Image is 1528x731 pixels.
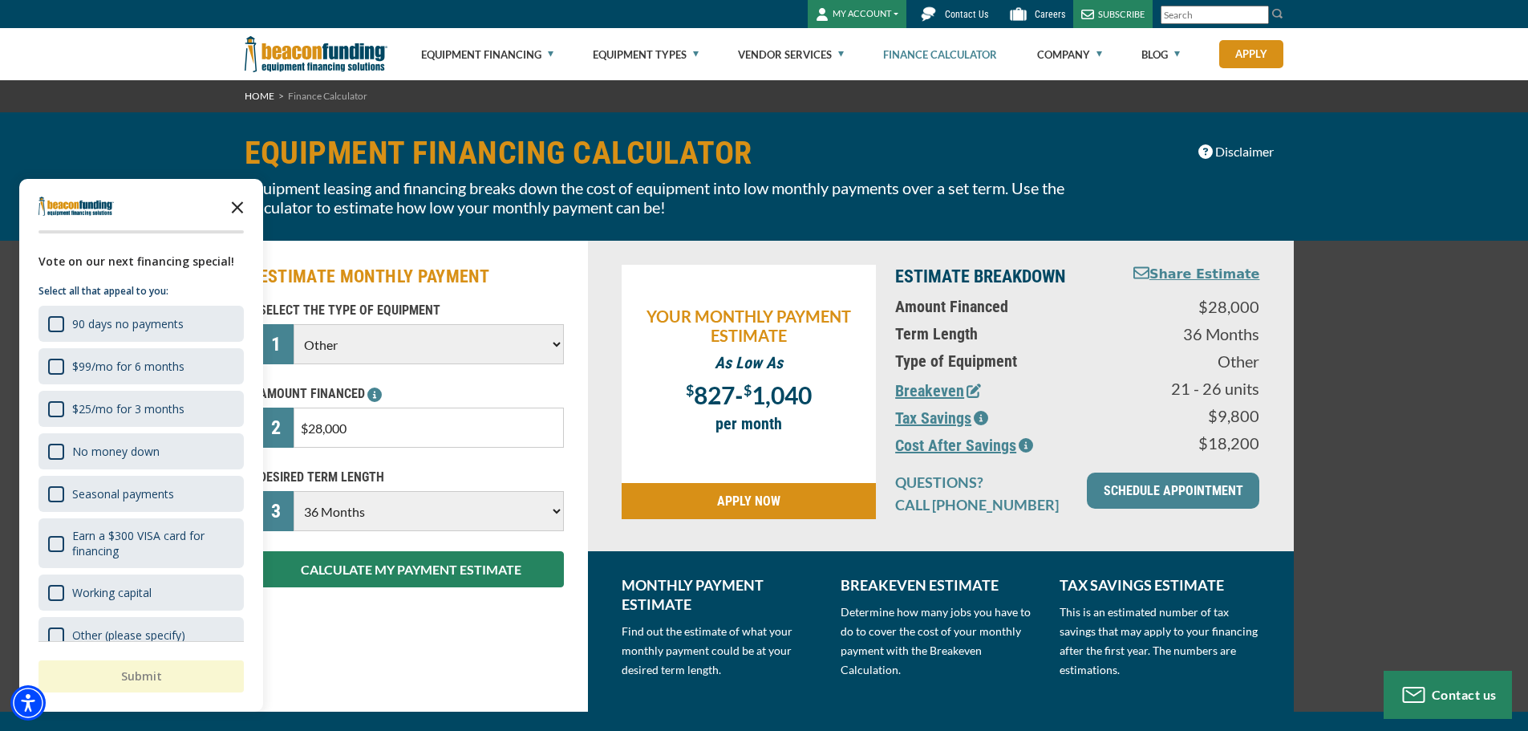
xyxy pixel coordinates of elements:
div: No money down [72,444,160,459]
div: Seasonal payments [39,476,244,512]
a: Company [1037,29,1102,80]
div: Other (please specify) [72,627,185,643]
p: AMOUNT FINANCED [259,384,564,404]
p: CALL [PHONE_NUMBER] [895,495,1068,514]
span: Finance Calculator [288,90,367,102]
a: Blog [1141,29,1180,80]
button: Share Estimate [1133,265,1260,285]
a: HOME [245,90,274,102]
button: Submit [39,660,244,692]
div: 1 [259,324,294,364]
p: $28,000 [1119,297,1259,316]
div: $25/mo for 3 months [72,401,184,416]
span: Careers [1035,9,1065,20]
p: QUESTIONS? [895,473,1068,492]
p: Find out the estimate of what your monthly payment could be at your desired term length. [622,622,821,680]
div: 3 [259,491,294,531]
div: No money down [39,433,244,469]
p: ESTIMATE BREAKDOWN [895,265,1100,289]
button: Breakeven [895,379,981,403]
p: Equipment leasing and financing breaks down the cost of equipment into low monthly payments over ... [245,178,1108,217]
a: APPLY NOW [622,483,877,519]
span: 827 [694,380,735,409]
div: 90 days no payments [72,316,184,331]
div: Accessibility Menu [10,685,46,721]
a: Vendor Services [738,29,844,80]
div: Working capital [72,585,152,600]
span: $ [686,381,694,399]
div: Earn a $300 VISA card for financing [72,528,234,558]
a: Equipment Financing [421,29,553,80]
input: Search [1161,6,1269,24]
p: SELECT THE TYPE OF EQUIPMENT [259,301,564,320]
button: Close the survey [221,190,253,222]
img: Search [1271,7,1284,20]
h2: ESTIMATE MONTHLY PAYMENT [259,265,564,289]
img: Company logo [39,197,114,216]
p: This is an estimated number of tax savings that may apply to your financing after the first year.... [1060,603,1259,680]
div: Other (please specify) [39,617,244,653]
p: DESIRED TERM LENGTH [259,468,564,487]
p: per month [630,414,869,433]
span: 1,040 [752,380,812,409]
div: Survey [19,179,263,712]
p: Other [1119,351,1259,371]
img: Beacon Funding Corporation logo [245,28,387,80]
p: $18,200 [1119,433,1259,453]
div: Seasonal payments [72,486,174,502]
button: Cost After Savings [895,433,1033,457]
input: $ [294,408,563,448]
a: Equipment Types [593,29,699,80]
a: Apply [1219,40,1283,68]
span: Contact Us [945,9,988,20]
p: 36 Months [1119,324,1259,343]
div: 2 [259,408,294,448]
p: Determine how many jobs you have to do to cover the cost of your monthly payment with the Breakev... [841,603,1040,680]
div: $99/mo for 6 months [39,348,244,384]
button: Disclaimer [1188,136,1284,167]
a: Clear search text [1252,9,1265,22]
span: Disclaimer [1215,142,1274,161]
div: $25/mo for 3 months [39,391,244,427]
p: Type of Equipment [895,351,1100,371]
div: 90 days no payments [39,306,244,342]
p: BREAKEVEN ESTIMATE [841,575,1040,595]
p: $9,800 [1119,406,1259,425]
p: MONTHLY PAYMENT ESTIMATE [622,575,821,614]
button: CALCULATE MY PAYMENT ESTIMATE [259,551,564,587]
button: Contact us [1384,671,1512,719]
p: Amount Financed [895,297,1100,316]
p: TAX SAVINGS ESTIMATE [1060,575,1259,595]
button: Tax Savings [895,406,988,430]
h1: EQUIPMENT FINANCING CALCULATOR [245,136,1108,170]
div: Earn a $300 VISA card for financing [39,518,244,568]
a: SCHEDULE APPOINTMENT [1087,473,1259,509]
span: $ [744,381,752,399]
p: YOUR MONTHLY PAYMENT ESTIMATE [630,307,869,345]
p: Term Length [895,324,1100,343]
div: Working capital [39,575,244,611]
p: - [630,380,869,406]
div: $99/mo for 6 months [72,359,184,374]
p: 21 - 26 units [1119,379,1259,398]
a: Finance Calculator [883,29,997,80]
p: Select all that appeal to you: [39,283,244,299]
p: As Low As [630,353,869,372]
span: Contact us [1432,687,1497,702]
div: Vote on our next financing special! [39,253,244,270]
